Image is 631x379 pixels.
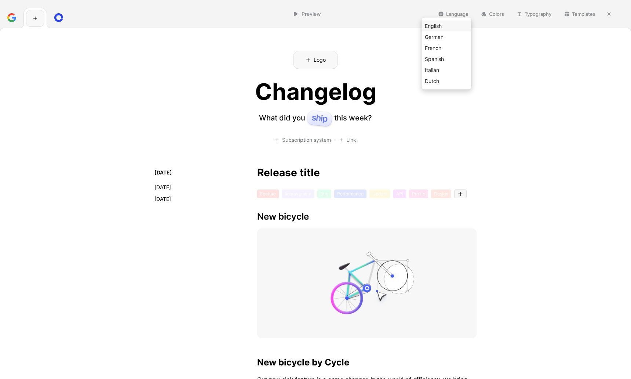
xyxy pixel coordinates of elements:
span: What did you [259,113,305,122]
div: Design [431,189,451,198]
div: Subscription system [273,134,333,145]
h2: Release title [257,168,477,177]
div: Update [369,189,390,198]
div: FeatureImprovementBugPerformanceUpdateAPIPro tipDesign [252,185,481,203]
span: French [425,45,441,51]
h1: Changelog [255,79,376,104]
span: Dutch [425,78,439,84]
div: Logo [293,51,338,69]
li: [DATE] [154,168,196,177]
span: English [425,23,442,29]
div: Subscription system [275,136,331,144]
div: Logo [306,55,326,64]
div: Performance [334,189,366,198]
div: Improvement [282,189,314,198]
div: Release title [252,163,481,182]
div: Link [339,136,356,144]
span: German [425,34,444,40]
div: Feature [257,189,279,198]
div: Bug [317,189,331,198]
div: Pro tip [409,189,428,198]
div: LogoChangelogWhat did youShip badgethis week?Subscription systemLink [82,41,549,155]
li: [DATE] [154,183,196,192]
span: this week? [334,113,372,122]
div: Link [337,134,358,145]
span: Italian [425,67,439,73]
div: [DATE][DATE][DATE] [150,163,200,208]
span: Spanish [425,56,444,62]
button: Language [435,9,472,19]
h3: New bicycle by Cycle [257,355,477,369]
img: Ship badge [307,110,333,127]
button: Templates [561,9,599,19]
button: Colors [478,9,507,19]
a: Preview [289,8,324,20]
button: Typography [513,9,555,19]
img: releaseImage.light-Dgt5QZeq.webp [257,228,477,338]
div: API [393,189,406,198]
h3: New bicycle [257,211,477,223]
li: [DATE] [154,195,196,203]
